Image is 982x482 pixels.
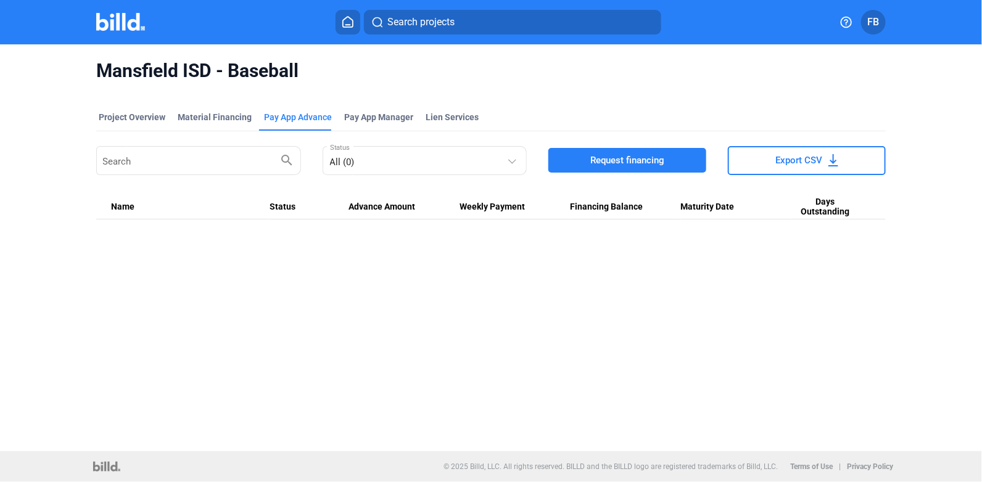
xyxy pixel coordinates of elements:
span: Pay App Manager [344,111,413,123]
div: Financing Balance [570,202,680,213]
span: All (0) [330,157,355,168]
span: Financing Balance [570,202,643,213]
div: Status [270,202,349,213]
b: Terms of Use [791,462,833,471]
div: Material Financing [178,111,252,123]
div: Weekly Payment [460,202,570,213]
p: © 2025 Billd, LLC. All rights reserved. BILLD and the BILLD logo are registered trademarks of Bil... [444,462,778,471]
span: Name [111,202,134,213]
mat-icon: search [279,152,294,167]
div: Lien Services [426,111,479,123]
span: FB [868,15,880,30]
div: Advance Amount [349,202,460,213]
button: FB [861,10,886,35]
span: Days Outstanding [791,197,860,218]
span: Status [270,202,296,213]
img: logo [93,462,120,472]
button: Search projects [364,10,661,35]
img: Billd Company Logo [96,13,145,31]
span: Search projects [387,15,455,30]
b: Privacy Policy [848,462,894,471]
span: Maturity Date [680,202,734,213]
span: Request financing [590,154,664,166]
span: Advance Amount [349,202,416,213]
p: | [840,462,841,471]
button: Export CSV [728,146,886,175]
button: Request financing [548,148,706,173]
span: Export CSV [775,154,822,166]
div: Maturity Date [680,202,791,213]
div: Pay App Advance [264,111,332,123]
span: Mansfield ISD - Baseball [96,59,886,83]
div: Days Outstanding [791,197,871,218]
div: Name [111,202,270,213]
span: Weekly Payment [460,202,525,213]
div: Project Overview [99,111,165,123]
